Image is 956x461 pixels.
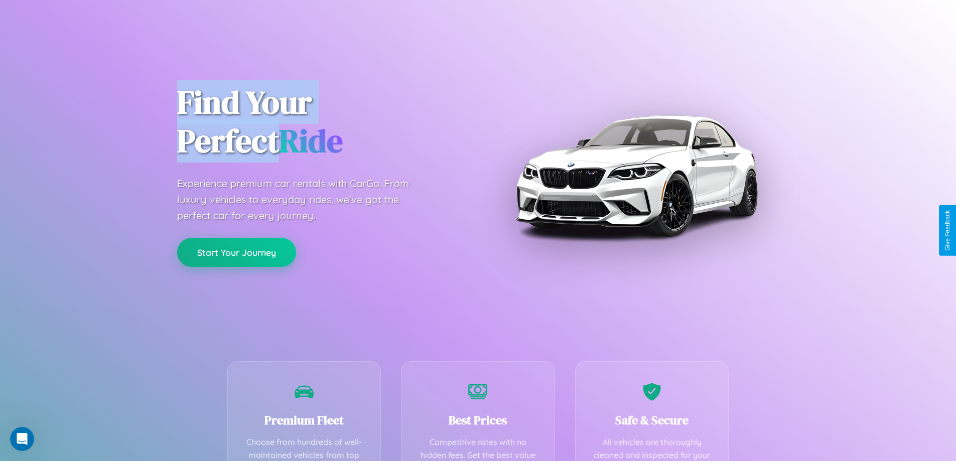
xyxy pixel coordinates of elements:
h3: Best Prices [417,412,539,428]
p: Experience premium car rentals with CarGo. From luxury vehicles to everyday rides, we've got the ... [177,176,428,224]
h3: Premium Fleet [243,412,366,428]
iframe: Intercom live chat [10,427,34,451]
img: Premium BMW car rental vehicle [511,50,762,301]
button: Start Your Journey [177,238,296,267]
div: Give Feedback [944,210,951,251]
span: Ride [279,119,343,163]
h3: Safe & Secure [591,412,714,428]
h1: Find Your Perfect [177,83,463,161]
